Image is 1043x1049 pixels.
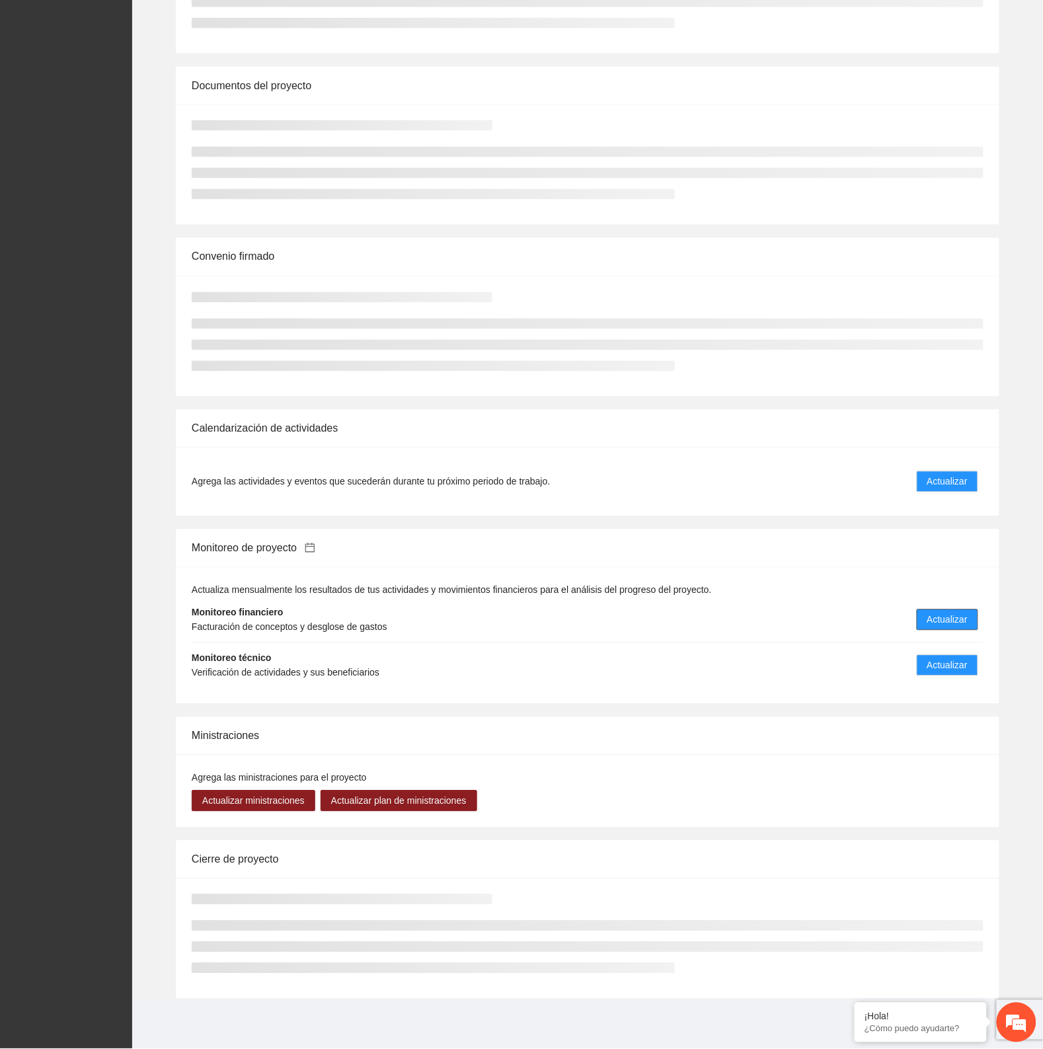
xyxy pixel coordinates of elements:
[297,543,315,554] a: calendar
[202,794,305,808] span: Actualizar ministraciones
[192,238,984,276] div: Convenio firmado
[927,658,968,673] span: Actualizar
[192,585,712,596] span: Actualiza mensualmente los resultados de tus actividades y movimientos financieros para el anális...
[927,613,968,627] span: Actualizar
[192,67,984,104] div: Documentos del proyecto
[192,717,984,755] div: Ministraciones
[865,1024,977,1034] p: ¿Cómo puedo ayudarte?
[927,475,968,489] span: Actualizar
[305,543,315,553] span: calendar
[192,475,550,489] span: Agrega las actividades y eventos que sucederán durante tu próximo periodo de trabajo.
[917,609,978,631] button: Actualizar
[192,791,315,812] button: Actualizar ministraciones
[192,653,272,664] strong: Monitoreo técnico
[917,471,978,492] button: Actualizar
[321,791,477,812] button: Actualizar plan de ministraciones
[192,841,984,878] div: Cierre de proyecto
[192,622,387,633] span: Facturación de conceptos y desglose de gastos
[192,668,379,678] span: Verificación de actividades y sus beneficiarios
[331,794,467,808] span: Actualizar plan de ministraciones
[865,1011,977,1022] div: ¡Hola!
[321,796,477,806] a: Actualizar plan de ministraciones
[917,655,978,676] button: Actualizar
[192,796,315,806] a: Actualizar ministraciones
[192,529,984,567] div: Monitoreo de proyecto
[192,410,984,447] div: Calendarización de actividades
[192,607,283,618] strong: Monitoreo financiero
[192,773,367,783] span: Agrega las ministraciones para el proyecto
